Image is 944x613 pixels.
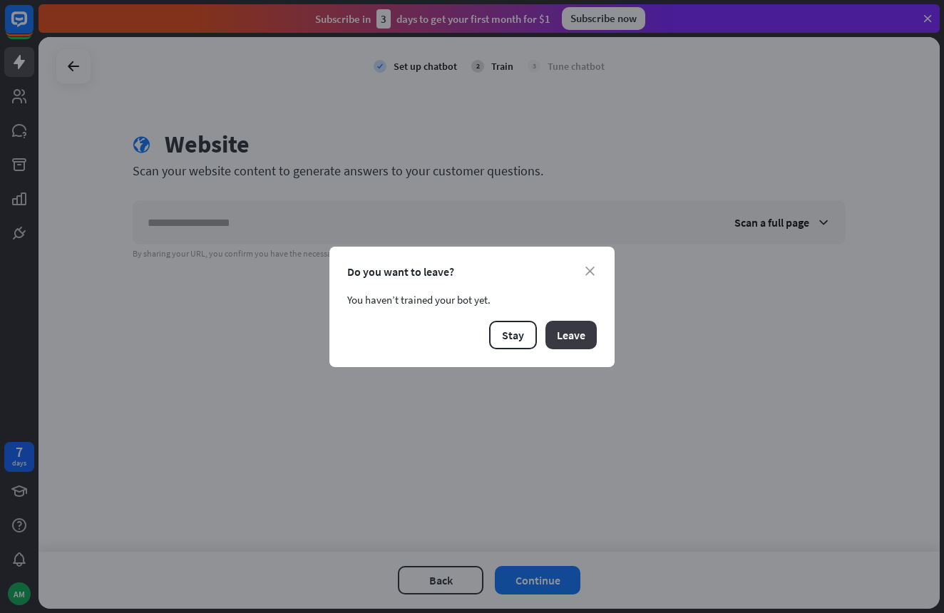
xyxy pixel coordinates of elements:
div: You haven’t trained your bot yet. [347,293,597,306]
i: close [585,267,595,276]
button: Stay [489,321,537,349]
button: Leave [545,321,597,349]
button: Open LiveChat chat widget [11,6,54,48]
div: Do you want to leave? [347,264,597,279]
